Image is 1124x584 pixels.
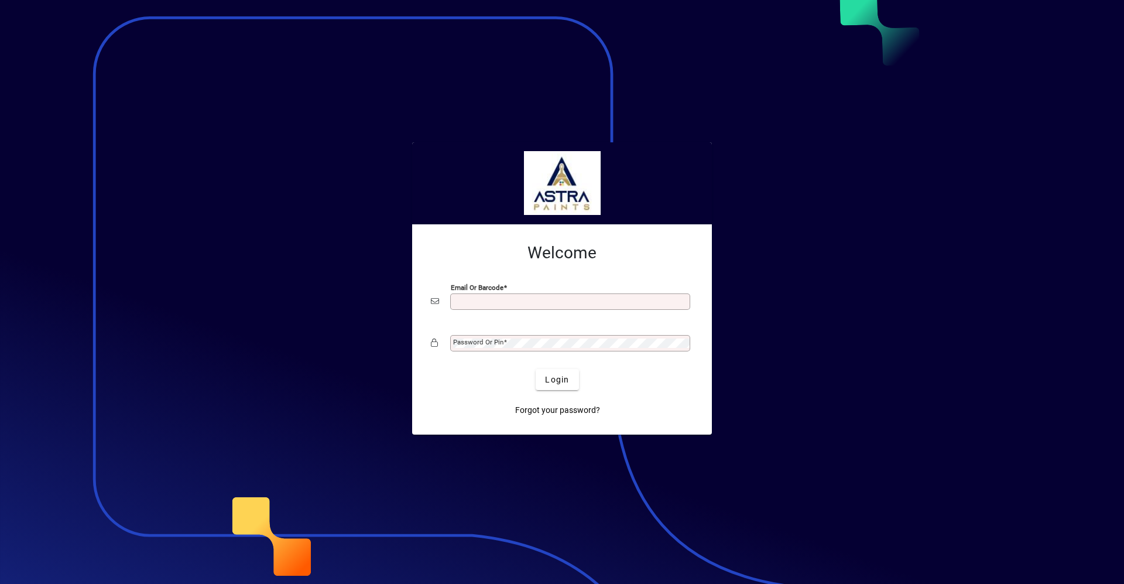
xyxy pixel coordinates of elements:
[451,284,503,292] mat-label: Email or Barcode
[510,399,605,421] a: Forgot your password?
[453,338,503,346] mat-label: Password or Pin
[536,369,578,390] button: Login
[515,404,600,416] span: Forgot your password?
[545,374,569,386] span: Login
[431,243,693,263] h2: Welcome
